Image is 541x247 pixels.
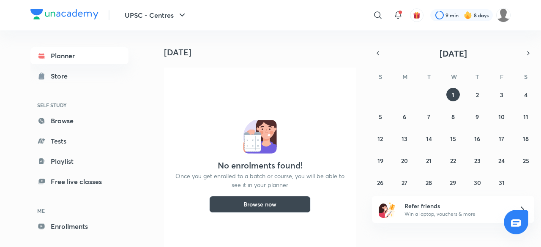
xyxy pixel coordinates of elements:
button: October 10, 2025 [495,110,508,123]
abbr: October 15, 2025 [450,135,456,143]
abbr: October 30, 2025 [474,179,481,187]
h6: ME [30,204,128,218]
a: Free live classes [30,173,128,190]
a: Enrollments [30,218,128,235]
img: SAKSHI AGRAWAL [496,8,511,22]
button: October 20, 2025 [398,154,411,167]
img: No events [243,120,277,154]
abbr: October 26, 2025 [377,179,383,187]
button: October 7, 2025 [422,110,436,123]
abbr: October 12, 2025 [377,135,383,143]
button: October 27, 2025 [398,176,411,189]
button: October 26, 2025 [374,176,387,189]
a: Playlist [30,153,128,170]
abbr: October 11, 2025 [523,113,528,121]
abbr: October 10, 2025 [498,113,505,121]
abbr: October 9, 2025 [475,113,479,121]
button: October 19, 2025 [374,154,387,167]
button: October 14, 2025 [422,132,436,145]
h4: [DATE] [164,47,363,57]
button: October 29, 2025 [446,176,460,189]
button: October 8, 2025 [446,110,460,123]
a: Tests [30,133,128,149]
button: October 23, 2025 [470,154,484,167]
a: Planner [30,47,128,64]
abbr: October 7, 2025 [427,113,430,121]
button: October 17, 2025 [495,132,508,145]
button: October 31, 2025 [495,176,508,189]
button: October 1, 2025 [446,88,460,101]
h4: No enrolments found! [218,160,303,171]
button: October 9, 2025 [470,110,484,123]
img: avatar [413,11,421,19]
abbr: October 24, 2025 [498,157,505,165]
abbr: October 6, 2025 [403,113,406,121]
abbr: October 1, 2025 [452,91,454,99]
button: October 13, 2025 [398,132,411,145]
abbr: October 8, 2025 [451,113,455,121]
img: Company Logo [30,9,98,19]
abbr: October 13, 2025 [402,135,407,143]
div: Store [51,71,73,81]
button: [DATE] [384,47,522,59]
img: referral [379,201,396,218]
abbr: Monday [402,73,407,81]
abbr: Friday [500,73,503,81]
abbr: October 29, 2025 [450,179,456,187]
p: Win a laptop, vouchers & more [404,210,508,218]
abbr: October 2, 2025 [476,91,479,99]
button: October 22, 2025 [446,154,460,167]
h6: SELF STUDY [30,98,128,112]
abbr: October 19, 2025 [377,157,383,165]
button: October 6, 2025 [398,110,411,123]
img: streak [464,11,472,19]
abbr: Tuesday [427,73,431,81]
a: Store [30,68,128,84]
button: avatar [410,8,424,22]
a: Browse [30,112,128,129]
abbr: October 17, 2025 [499,135,504,143]
abbr: October 5, 2025 [379,113,382,121]
a: Company Logo [30,9,98,22]
button: October 12, 2025 [374,132,387,145]
button: UPSC - Centres [120,7,192,24]
button: October 11, 2025 [519,110,533,123]
button: October 21, 2025 [422,154,436,167]
h6: Refer friends [404,201,508,210]
abbr: October 16, 2025 [474,135,480,143]
button: October 28, 2025 [422,176,436,189]
abbr: Thursday [475,73,479,81]
abbr: October 22, 2025 [450,157,456,165]
abbr: October 28, 2025 [426,179,432,187]
abbr: October 20, 2025 [401,157,408,165]
button: October 18, 2025 [519,132,533,145]
button: October 3, 2025 [495,88,508,101]
abbr: Wednesday [451,73,457,81]
abbr: October 21, 2025 [426,157,432,165]
abbr: October 14, 2025 [426,135,432,143]
abbr: October 4, 2025 [524,91,527,99]
button: October 24, 2025 [495,154,508,167]
span: [DATE] [440,48,467,59]
abbr: October 23, 2025 [474,157,481,165]
abbr: Sunday [379,73,382,81]
button: October 2, 2025 [470,88,484,101]
button: October 30, 2025 [470,176,484,189]
button: Browse now [209,196,311,213]
button: October 5, 2025 [374,110,387,123]
abbr: October 3, 2025 [500,91,503,99]
button: October 4, 2025 [519,88,533,101]
p: Once you get enrolled to a batch or course, you will be able to see it in your planner [174,171,346,189]
button: October 15, 2025 [446,132,460,145]
abbr: October 27, 2025 [402,179,407,187]
abbr: Saturday [524,73,527,81]
abbr: October 18, 2025 [523,135,529,143]
button: October 16, 2025 [470,132,484,145]
button: October 25, 2025 [519,154,533,167]
abbr: October 25, 2025 [523,157,529,165]
abbr: October 31, 2025 [499,179,505,187]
